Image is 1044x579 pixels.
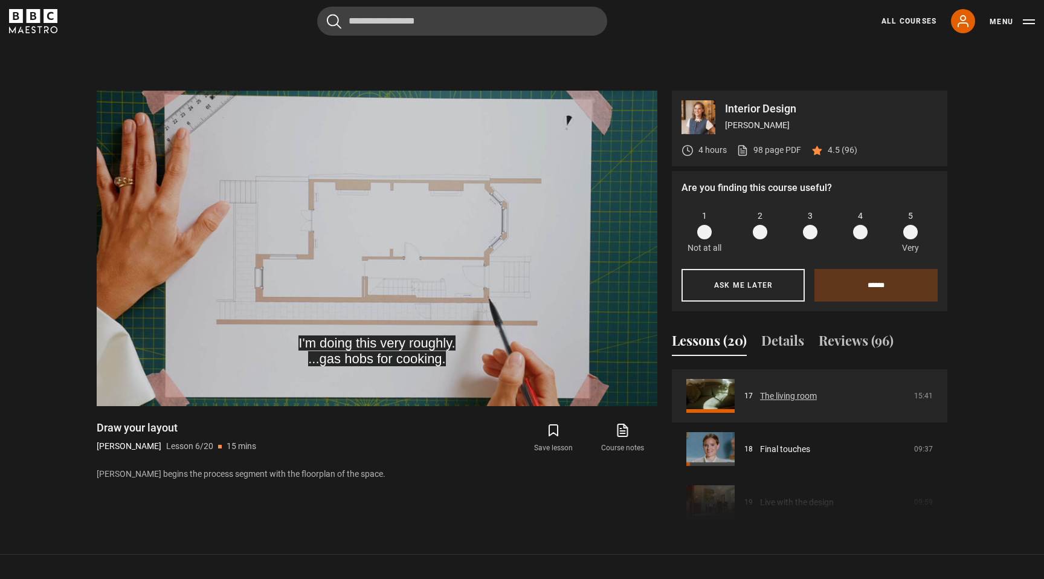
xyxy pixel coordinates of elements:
h1: Draw your layout [97,421,256,435]
p: [PERSON_NAME] [725,119,938,132]
a: All Courses [881,16,936,27]
button: Submit the search query [327,14,341,29]
span: 3 [808,210,813,222]
span: 4 [858,210,863,222]
p: Lesson 6/20 [166,440,213,453]
p: [PERSON_NAME] begins the process segment with the floorplan of the space. [97,468,657,480]
button: Details [761,331,804,356]
button: Ask me later [681,269,805,302]
span: 1 [702,210,707,222]
p: Very [898,242,922,254]
p: 4.5 (96) [828,144,857,157]
button: Lessons (20) [672,331,747,356]
a: 98 page PDF [736,144,801,157]
button: Reviews (96) [819,331,894,356]
p: Not at all [688,242,721,254]
button: Toggle navigation [990,16,1035,28]
a: Course notes [588,421,657,456]
span: 2 [758,210,762,222]
p: Interior Design [725,103,938,114]
p: 4 hours [698,144,727,157]
p: Are you finding this course useful? [681,181,938,195]
span: 5 [908,210,913,222]
a: Final touches [760,443,810,456]
button: Save lesson [519,421,588,456]
p: 15 mins [227,440,256,453]
svg: BBC Maestro [9,9,57,33]
a: The living room [760,390,817,403]
video-js: Video Player [97,91,657,406]
input: Search [317,7,607,36]
p: [PERSON_NAME] [97,440,161,453]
